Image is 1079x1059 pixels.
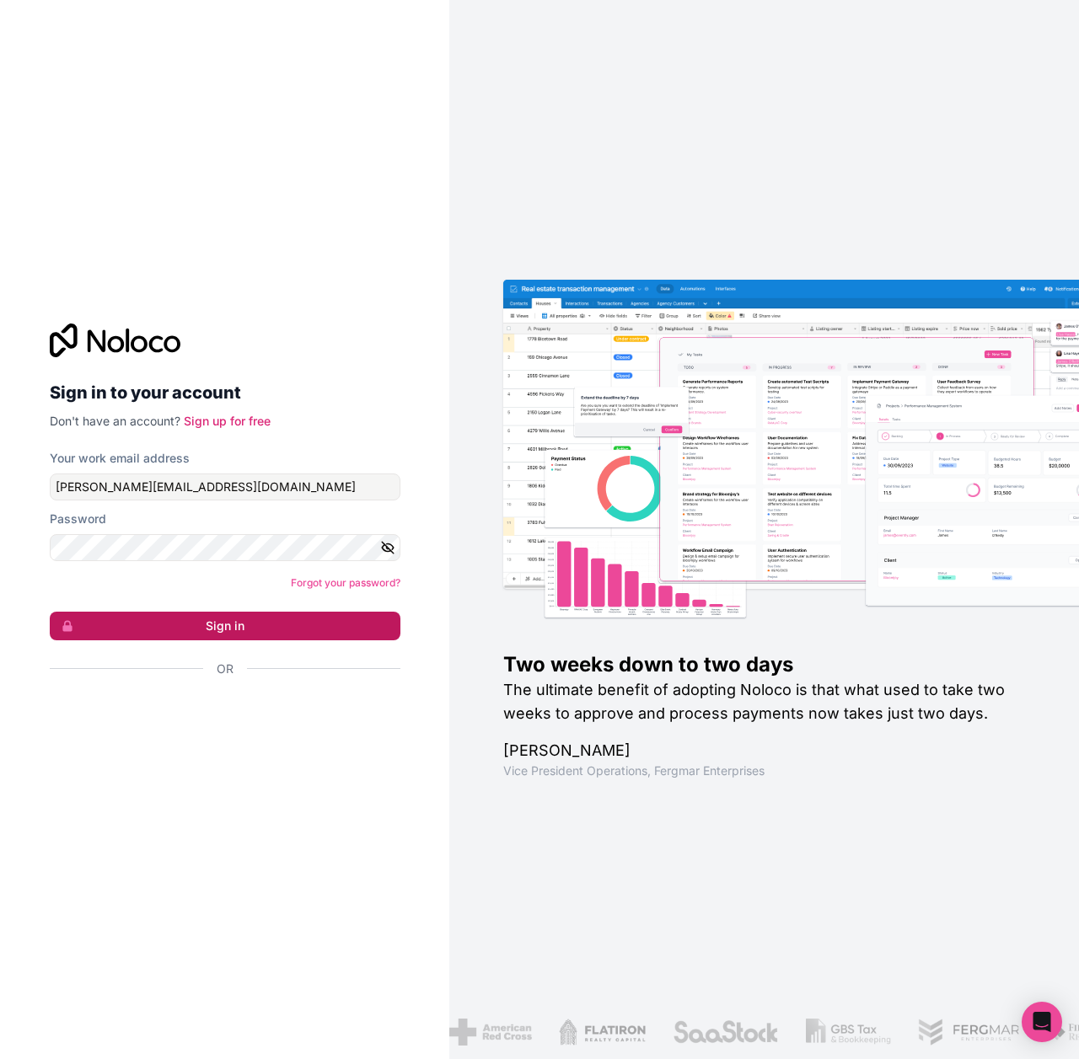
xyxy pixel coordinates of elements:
input: Email address [50,473,400,500]
img: /assets/saastock-C6Zbiodz.png [672,1019,778,1046]
iframe: Sign in with Google Button [41,696,395,733]
h2: Sign in to your account [50,377,400,408]
label: Password [50,511,106,527]
h1: [PERSON_NAME] [503,739,1025,762]
img: /assets/flatiron-C8eUkumj.png [558,1019,646,1046]
input: Password [50,534,400,561]
h1: Vice President Operations , Fergmar Enterprises [503,762,1025,779]
img: /assets/fergmar-CudnrXN5.png [917,1019,1020,1046]
button: Sign in [50,612,400,640]
div: Open Intercom Messenger [1022,1002,1062,1042]
h2: The ultimate benefit of adopting Noloco is that what used to take two weeks to approve and proces... [503,678,1025,725]
img: /assets/gbstax-C-GtDUiK.png [805,1019,891,1046]
span: Or [217,661,234,677]
a: Sign up for free [184,414,271,428]
span: Don't have an account? [50,414,180,428]
label: Your work email address [50,450,190,467]
a: Forgot your password? [291,576,400,589]
h1: Two weeks down to two days [503,651,1025,678]
img: /assets/american-red-cross-BAupjrZR.png [449,1019,531,1046]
